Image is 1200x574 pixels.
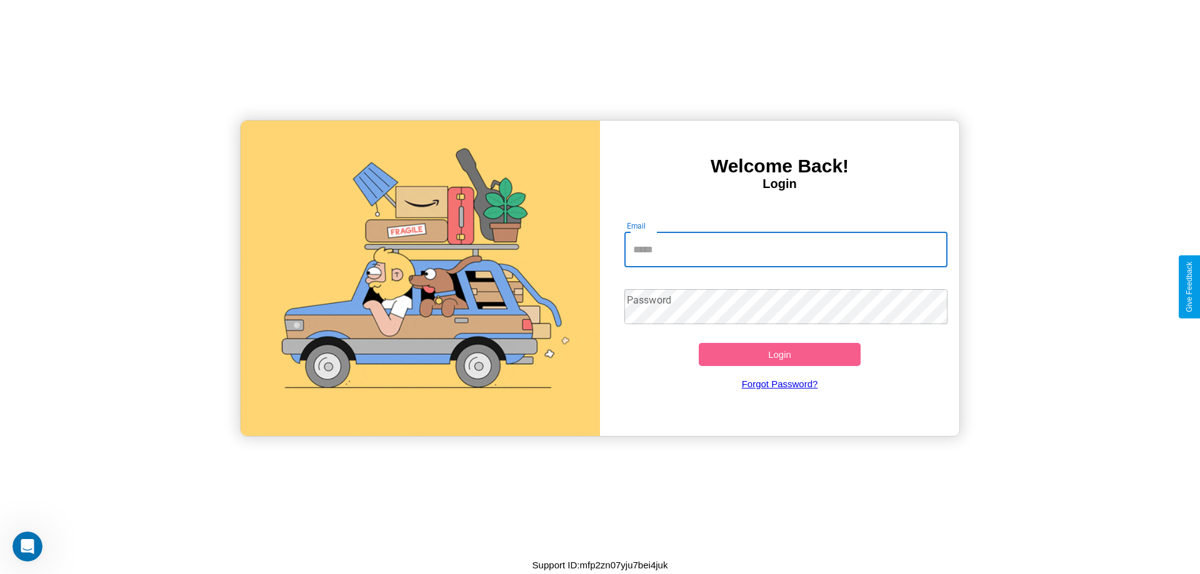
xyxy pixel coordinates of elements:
div: Give Feedback [1185,262,1194,312]
label: Email [627,220,646,231]
img: gif [241,121,600,436]
h4: Login [600,177,959,191]
h3: Welcome Back! [600,156,959,177]
p: Support ID: mfp2zn07yju7bei4juk [532,557,668,573]
a: Forgot Password? [618,366,942,402]
iframe: Intercom live chat [12,532,42,562]
button: Login [699,343,861,366]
